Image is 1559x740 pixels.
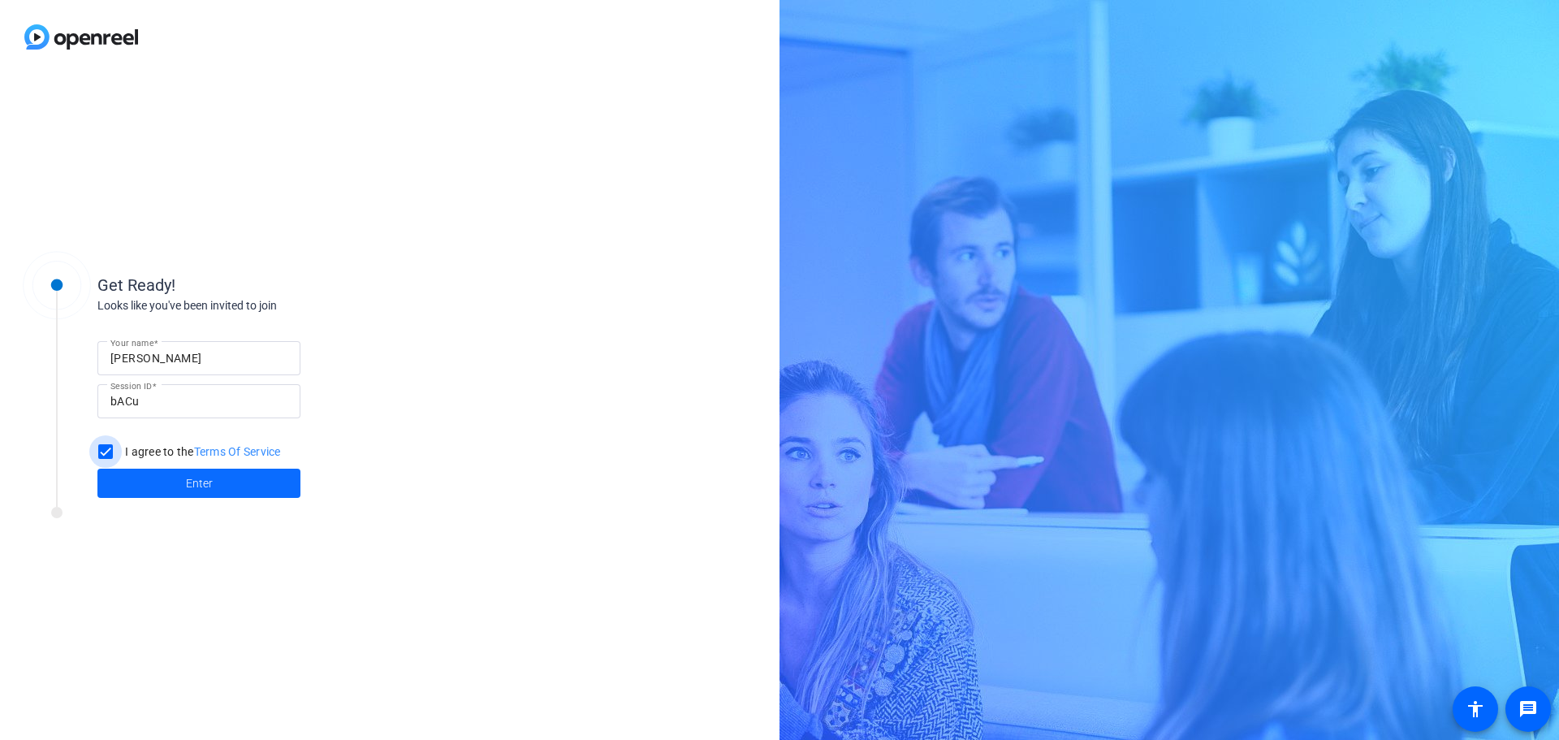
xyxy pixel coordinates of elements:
[186,475,213,492] span: Enter
[1466,699,1485,719] mat-icon: accessibility
[1518,699,1538,719] mat-icon: message
[97,297,422,314] div: Looks like you've been invited to join
[97,469,300,498] button: Enter
[97,273,422,297] div: Get Ready!
[110,381,152,391] mat-label: Session ID
[122,444,281,460] label: I agree to the
[110,338,153,348] mat-label: Your name
[194,445,281,458] a: Terms Of Service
